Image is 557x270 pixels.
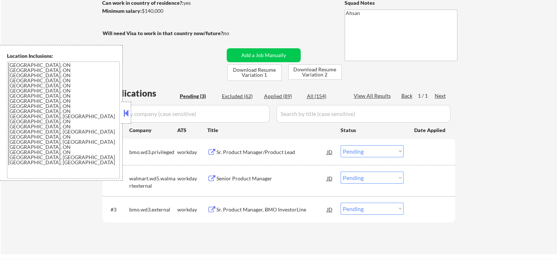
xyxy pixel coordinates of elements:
[103,30,224,36] strong: Will need Visa to work in that country now/future?:
[180,93,216,100] div: Pending (3)
[264,93,301,100] div: Applied (89)
[222,93,259,100] div: Excluded (62)
[177,127,207,134] div: ATS
[307,93,344,100] div: All (154)
[418,92,435,100] div: 1 / 1
[401,92,413,100] div: Back
[177,175,207,182] div: workday
[326,172,334,185] div: JD
[177,206,207,213] div: workday
[207,127,334,134] div: Title
[105,89,177,98] div: Applications
[105,105,270,123] input: Search by company (case sensitive)
[216,149,327,156] div: Sr. Product Manager/Product Lead
[326,203,334,216] div: JD
[216,206,327,213] div: Sr. Product Manager, BMO InvestorLine
[129,175,177,189] div: walmart.wd5.walmartexternal
[111,206,123,213] div: #3
[341,123,404,136] div: Status
[276,105,450,123] input: Search by title (case sensitive)
[223,30,244,37] div: no
[227,64,282,81] button: Download Resume Variation 1
[414,127,446,134] div: Date Applied
[102,7,224,15] div: $140,000
[326,145,334,158] div: JD
[102,8,142,14] strong: Minimum salary:
[7,52,120,60] div: Location Inclusions:
[435,92,446,100] div: Next
[227,48,301,62] button: Add a Job Manually
[129,127,177,134] div: Company
[216,175,327,182] div: Senior Product Manager
[129,206,177,213] div: bmo.wd3.external
[288,64,342,80] button: Download Resume Variation 2
[129,149,177,156] div: bmo.wd3.privileged
[354,92,393,100] div: View All Results
[177,149,207,156] div: workday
